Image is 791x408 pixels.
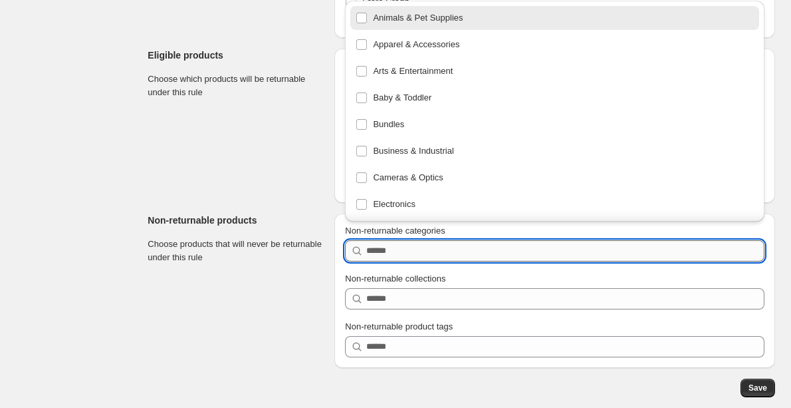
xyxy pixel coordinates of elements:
[345,57,764,83] li: Arts & Entertainment
[148,214,324,227] h3: Non-returnable products
[345,6,764,30] li: Animals & Pet Supplies
[748,383,767,393] span: Save
[345,321,453,331] span: Non-returnable product tags
[345,216,764,243] li: Food, Beverages & Tobacco
[345,274,445,284] span: Non-returnable collections
[740,379,775,397] button: Save
[345,226,445,236] span: Non-returnable categories
[345,83,764,110] li: Baby & Toddler
[345,30,764,57] li: Apparel & Accessories
[148,238,324,264] p: Choose products that will never be returnable under this rule
[148,73,324,99] p: Choose which products will be returnable under this rule
[345,136,764,163] li: Business & Industrial
[148,49,324,62] h3: Eligible products
[345,110,764,136] li: Bundles
[345,190,764,216] li: Electronics
[345,163,764,190] li: Cameras & Optics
